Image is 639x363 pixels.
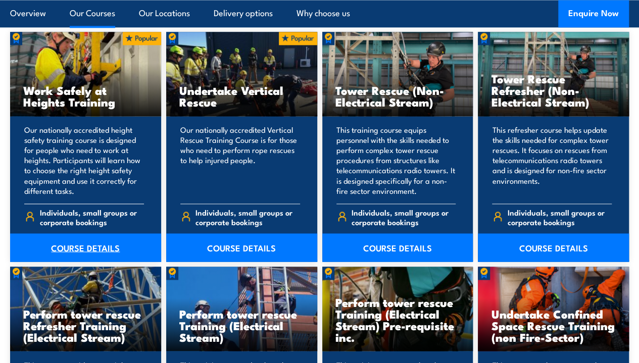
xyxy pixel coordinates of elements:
[491,73,616,108] h3: Tower Rescue Refresher (Non-Electrical Stream)
[336,125,456,195] p: This training course equips personnel with the skills needed to perform complex tower rescue proc...
[40,207,144,226] span: Individuals, small groups or corporate bookings
[24,125,144,195] p: Our nationally accredited height safety training course is designed for people who need to work a...
[166,233,317,262] a: COURSE DETAILS
[180,125,300,195] p: Our nationally accredited Vertical Rescue Training Course is for those who need to perform rope r...
[492,125,612,195] p: This refresher course helps update the skills needed for complex tower rescues. It focuses on res...
[195,207,300,226] span: Individuals, small groups or corporate bookings
[10,233,161,262] a: COURSE DETAILS
[491,307,616,342] h3: Undertake Confined Space Rescue Training (non Fire-Sector)
[478,233,629,262] a: COURSE DETAILS
[335,84,460,108] h3: Tower Rescue (Non-Electrical Stream)
[335,296,460,342] h3: Perform tower rescue Training (Electrical Stream) Pre-requisite inc.
[23,307,148,342] h3: Perform tower rescue Refresher Training (Electrical Stream)
[508,207,612,226] span: Individuals, small groups or corporate bookings
[179,84,304,108] h3: Undertake Vertical Rescue
[23,84,148,108] h3: Work Safely at Heights Training
[179,307,304,342] h3: Perform tower rescue Training (Electrical Stream)
[352,207,456,226] span: Individuals, small groups or corporate bookings
[322,233,473,262] a: COURSE DETAILS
